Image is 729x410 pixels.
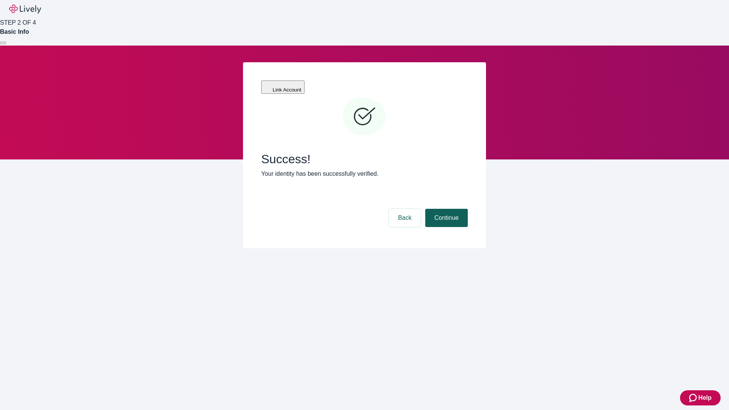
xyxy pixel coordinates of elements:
svg: Zendesk support icon [689,393,698,402]
span: Success! [261,152,468,166]
button: Back [389,209,421,227]
img: Lively [9,5,41,14]
button: Link Account [261,80,305,94]
svg: Checkmark icon [342,94,387,140]
button: Continue [425,209,468,227]
p: Your identity has been successfully verified. [261,169,468,178]
span: Help [698,393,712,402]
button: Zendesk support iconHelp [680,390,721,405]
